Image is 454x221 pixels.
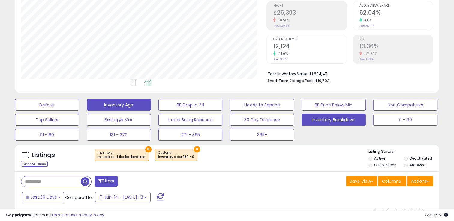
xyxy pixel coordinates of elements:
[368,149,439,155] p: Listing States:
[145,146,152,152] button: ×
[267,71,308,76] b: Total Inventory Value:
[373,99,437,111] button: Non Competitive
[359,24,374,28] small: Prev: 60.17%
[98,150,146,159] span: Inventory :
[6,212,104,218] div: seller snap | |
[158,99,223,111] button: BB Drop in 7d
[87,114,151,126] button: Selling @ Max
[15,129,79,141] button: 91 -180
[267,78,314,83] b: Short Term Storage Fees:
[98,155,146,159] div: in stock and fba backordered
[78,212,104,218] a: Privacy Policy
[273,38,346,41] span: Ordered Items
[346,176,377,186] button: Save View
[373,114,437,126] button: 0 - 90
[51,212,77,218] a: Terms of Use
[230,129,294,141] button: 365+
[362,18,371,22] small: 3.11%
[21,161,48,167] div: Clear All Filters
[302,114,366,126] button: Inventory Breakdown
[373,208,433,213] div: Displaying 1 to 25 of 9800 items
[359,57,374,61] small: Prev: 17.06%
[87,129,151,141] button: 181 - 270
[425,212,448,218] span: 2025-08-13 15:51 GMT
[31,194,57,200] span: Last 30 Days
[194,146,200,152] button: ×
[410,156,432,161] label: Deactivated
[230,99,294,111] button: Needs to Reprice
[32,151,55,159] h5: Listings
[158,155,194,159] div: inventory older 180 > 0
[374,156,385,161] label: Active
[158,150,194,159] span: Custom:
[359,4,433,7] span: Avg. Buybox Share
[359,43,433,51] h2: 13.36%
[276,52,288,56] small: 24.01%
[359,38,433,41] span: ROI
[382,178,401,184] span: Columns
[104,194,143,200] span: Jun-14 - [DATE]-13
[15,99,79,111] button: Default
[273,9,346,17] h2: $26,393
[6,212,28,218] strong: Copyright
[87,99,151,111] button: Inventory Age
[315,78,329,84] span: $10,593
[378,176,406,186] button: Columns
[362,52,377,56] small: -21.69%
[302,99,366,111] button: BB Price Below Min
[273,43,346,51] h2: 12,124
[276,18,290,22] small: -11.56%
[359,9,433,17] h2: 62.04%
[95,192,151,202] button: Jun-14 - [DATE]-13
[65,195,93,200] span: Compared to:
[273,24,290,28] small: Prev: $29,844
[407,176,433,186] button: Actions
[273,4,346,7] span: Profit
[230,114,294,126] button: 30 Day Decrease
[95,176,118,187] button: Filters
[158,129,223,141] button: 271 - 365
[273,57,287,61] small: Prev: 9,777
[374,162,396,167] label: Out of Stock
[22,192,64,202] button: Last 30 Days
[267,70,428,77] li: $1,804,411
[15,114,79,126] button: Top Sellers
[158,114,223,126] button: Items Being Repriced
[410,162,426,167] label: Archived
